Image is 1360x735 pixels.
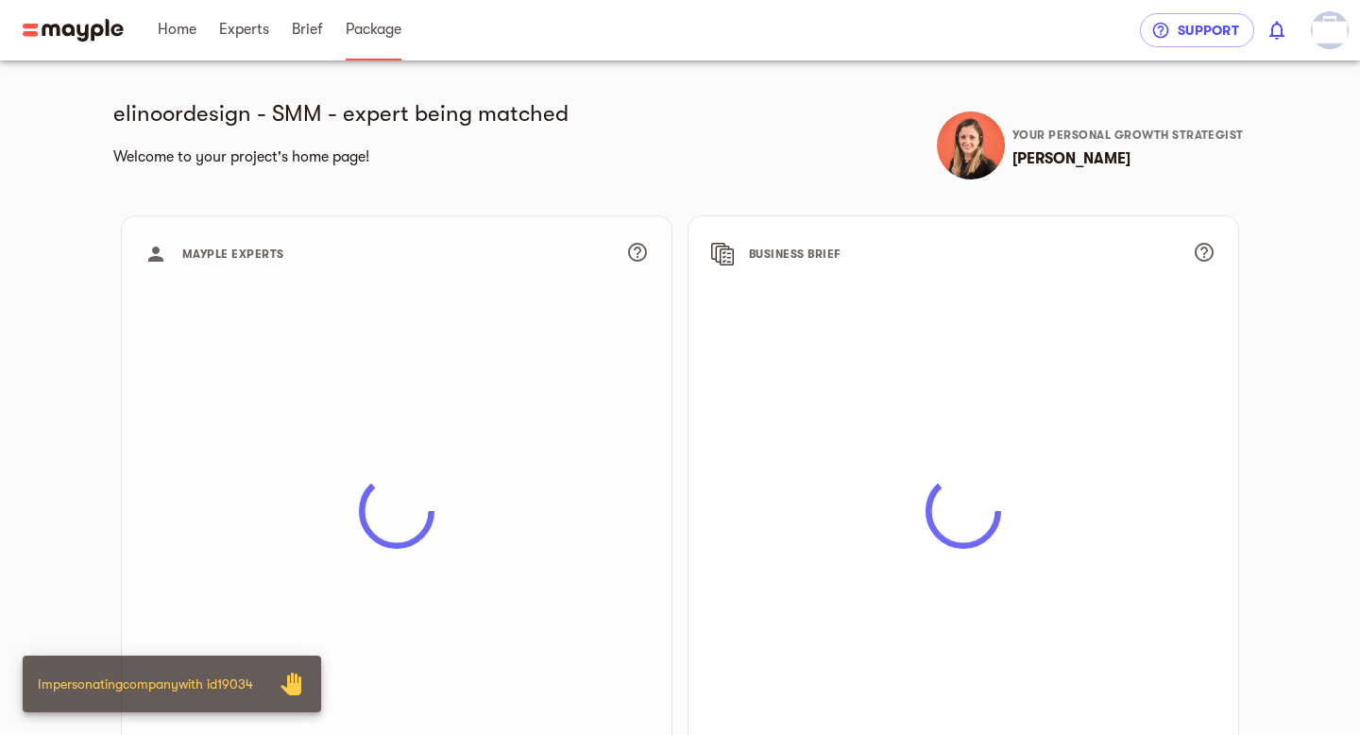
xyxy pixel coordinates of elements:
img: bm_silhouette.png [1311,11,1349,49]
span: Package [346,18,401,41]
span: Stop Impersonation [268,661,314,707]
span: Experts [219,18,269,41]
h6: [PERSON_NAME] [1012,145,1254,172]
h5: elinoordesign - SMM - expert being matched [113,98,672,128]
span: Your personal growth strategist [1012,128,1244,142]
span: Home [158,18,196,41]
img: Main logo [23,19,124,42]
img: Michal Meir [937,111,1005,179]
button: Support [1140,13,1254,47]
button: show 0 new notifications [1254,8,1300,53]
span: Brief [292,18,323,41]
span: Support [1155,19,1239,42]
h6: Welcome to your project's home page! [113,144,672,170]
span: Impersonating company with id 19034 [38,676,253,692]
button: Close [268,661,314,707]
